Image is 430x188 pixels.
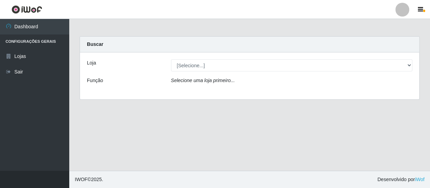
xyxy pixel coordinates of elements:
label: Função [87,77,103,84]
span: Desenvolvido por [377,176,424,183]
span: © 2025 . [75,176,103,183]
img: CoreUI Logo [11,5,42,14]
label: Loja [87,59,96,67]
span: IWOF [75,177,88,182]
a: iWof [415,177,424,182]
i: Selecione uma loja primeiro... [171,78,235,83]
strong: Buscar [87,41,103,47]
